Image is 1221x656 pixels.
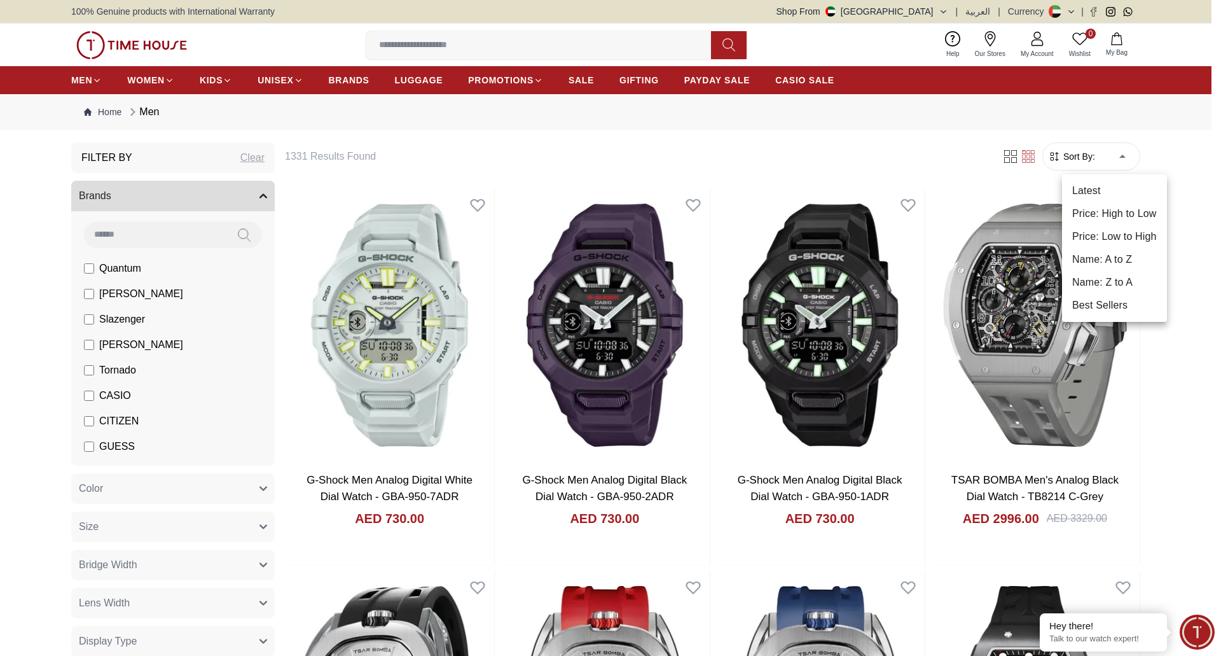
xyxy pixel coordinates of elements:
li: Best Sellers [1062,294,1167,317]
div: Hey there! [1049,620,1157,632]
li: Latest [1062,179,1167,202]
p: Talk to our watch expert! [1049,634,1157,645]
li: Name: Z to A [1062,271,1167,294]
li: Name: A to Z [1062,248,1167,271]
li: Price: Low to High [1062,225,1167,248]
div: Chat Widget [1180,615,1215,650]
li: Price: High to Low [1062,202,1167,225]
